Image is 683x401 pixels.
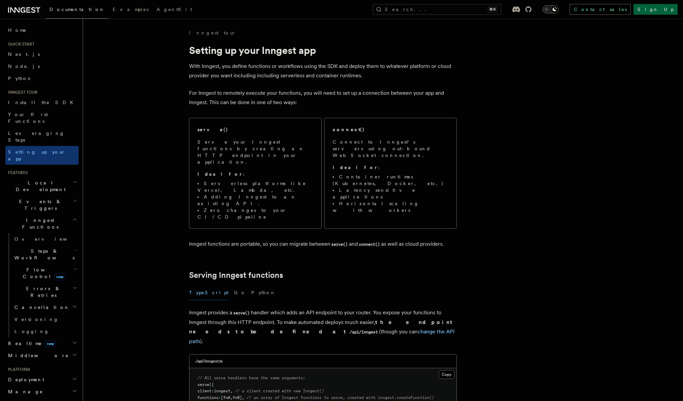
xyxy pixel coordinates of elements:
span: [fnA [221,395,230,400]
li: Container runtimes (Kubernetes, Docker, etc.) [333,173,448,187]
p: Serve your Inngest functions by creating an HTTP endpoint in your application. [197,139,313,165]
a: Home [5,24,79,36]
span: Examples [113,7,149,12]
button: Inngest Functions [5,214,79,233]
span: Flow Control [12,266,74,280]
code: /api/inngest [349,329,379,335]
span: Cancellation [12,304,70,311]
span: Errors & Retries [12,285,73,299]
h3: ./api/inngest.ts [195,358,223,364]
span: client [197,389,211,393]
span: Manage [5,388,43,395]
a: Overview [12,233,79,245]
li: Horizontal scaling with workers [333,200,448,214]
span: fnB] [233,395,242,400]
span: AgentKit [157,7,192,12]
span: // an array of Inngest functions to serve, created with inngest.createFunction() [247,395,434,400]
span: Versioning [14,317,59,322]
strong: Ideal for [333,165,378,170]
a: Python [5,72,79,84]
span: Node.js [8,64,40,69]
button: Python [251,285,276,300]
h2: serve() [197,126,228,133]
span: serve [197,382,209,387]
span: Overview [14,236,83,242]
span: new [54,273,65,280]
span: Setting up your app [8,149,66,161]
span: : [211,389,214,393]
span: ({ [209,382,214,387]
span: Home [8,27,27,33]
a: connect()Connect to Inngest's servers using out-bound WebSocket connection.Ideal for:Container ru... [324,118,457,229]
span: Realtime [5,340,56,347]
button: Search...⌘K [373,4,501,15]
span: new [45,340,56,347]
a: Leveraging Steps [5,127,79,146]
span: Events & Triggers [5,198,73,212]
a: Contact sales [570,4,631,15]
p: Connect to Inngest's servers using out-bound WebSocket connection. [333,139,448,159]
button: Deployment [5,374,79,386]
p: : [333,164,448,171]
code: serve() [232,310,251,316]
span: Features [5,170,28,175]
kbd: ⌘K [488,6,497,13]
p: For Inngest to remotely execute your functions, you will need to set up a connection between your... [189,88,457,107]
a: Sign Up [633,4,678,15]
span: , [230,389,233,393]
span: Install the SDK [8,100,77,105]
span: Deployment [5,376,44,383]
span: , [230,395,233,400]
span: Next.js [8,52,40,57]
a: Logging [12,325,79,337]
a: Documentation [46,2,109,19]
button: Middleware [5,349,79,362]
a: Node.js [5,60,79,72]
button: Go [234,285,246,300]
span: Local Development [5,179,73,193]
button: Errors & Retries [12,283,79,301]
button: Cancellation [12,301,79,313]
li: Adding Inngest to an existing API. [197,193,313,207]
a: Setting up your app [5,146,79,165]
span: // All serve handlers have the same arguments: [197,376,305,380]
a: Examples [109,2,153,18]
strong: Ideal for [197,171,243,177]
span: Logging [14,329,49,334]
span: Python [8,76,32,81]
a: Your first Functions [5,108,79,127]
a: Versioning [12,313,79,325]
span: Inngest tour [5,90,37,95]
p: Inngest functions are portable, so you can migrate between and as well as cloud providers. [189,239,457,249]
a: AgentKit [153,2,196,18]
button: Realtimenew [5,337,79,349]
a: Next.js [5,48,79,60]
li: Latency sensitive applications [333,187,448,200]
p: Inngest provides a handler which adds an API endpoint to your router. You expose your functions t... [189,308,457,346]
li: Serverless platforms like Vercel, Lambda, etc. [197,180,313,193]
button: Toggle dark mode [542,5,559,13]
h1: Setting up your Inngest app [189,44,457,56]
span: Documentation [50,7,105,12]
a: Inngest tour [189,29,236,36]
code: connect() [358,242,381,247]
li: Zero changes to your CI/CD pipeline [197,207,313,220]
span: Middleware [5,352,69,359]
button: Flow Controlnew [12,264,79,283]
span: // a client created with new Inngest() [235,389,324,393]
span: Inngest Functions [5,217,72,230]
a: serve()Serve your Inngest functions by creating an HTTP endpoint in your application.Ideal for:Se... [189,118,322,229]
a: Serving Inngest functions [189,270,283,280]
button: Local Development [5,177,79,195]
span: inngest [214,389,230,393]
span: Quick start [5,42,34,47]
span: , [242,395,244,400]
code: serve() [330,242,349,247]
button: Copy [439,370,454,379]
span: functions [197,395,219,400]
span: Steps & Workflows [12,248,75,261]
h2: connect() [333,126,365,133]
a: Install the SDK [5,96,79,108]
button: Steps & Workflows [12,245,79,264]
span: Platform [5,367,30,372]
